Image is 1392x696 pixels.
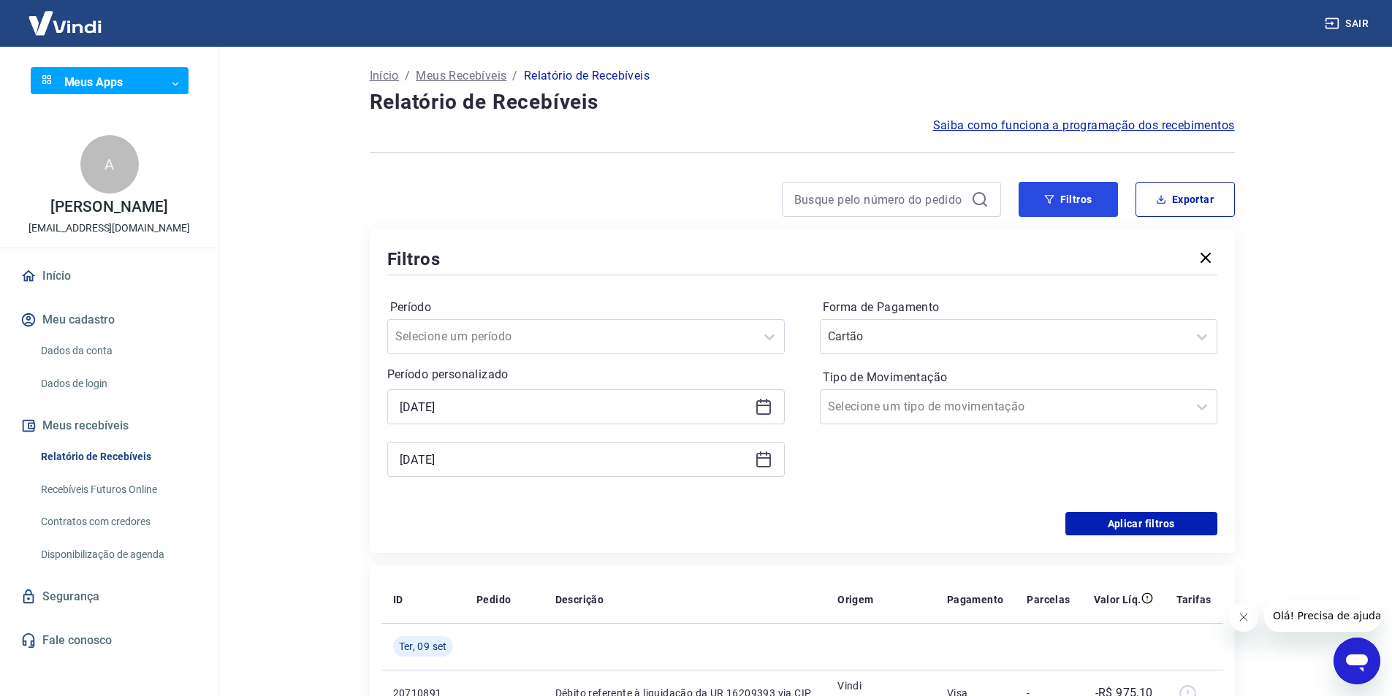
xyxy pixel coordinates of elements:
[80,135,139,194] div: A
[555,592,604,607] p: Descrição
[1176,592,1212,607] p: Tarifas
[387,248,441,271] h5: Filtros
[837,592,873,607] p: Origem
[405,67,410,85] p: /
[18,304,201,336] button: Meu cadastro
[524,67,650,85] p: Relatório de Recebíveis
[400,448,749,470] input: Data final
[1322,10,1374,37] button: Sair
[1094,592,1141,607] p: Valor Líq.
[18,581,201,613] a: Segurança
[399,639,447,654] span: Ter, 09 set
[400,396,749,418] input: Data inicial
[9,10,123,22] span: Olá! Precisa de ajuda?
[1229,603,1258,632] iframe: Fechar mensagem
[35,369,201,399] a: Dados de login
[18,1,113,45] img: Vindi
[416,67,506,85] a: Meus Recebíveis
[18,260,201,292] a: Início
[947,592,1004,607] p: Pagamento
[370,88,1235,117] h4: Relatório de Recebíveis
[512,67,517,85] p: /
[35,442,201,472] a: Relatório de Recebíveis
[387,366,785,383] p: Período personalizado
[823,299,1214,316] label: Forma de Pagamento
[476,592,511,607] p: Pedido
[1334,638,1380,684] iframe: Botão para abrir a janela de mensagens
[35,336,201,366] a: Dados da conta
[1027,592,1070,607] p: Parcelas
[370,67,399,85] a: Início
[823,369,1214,386] label: Tipo de Movimentação
[1019,182,1118,217] button: Filtros
[18,410,201,442] button: Meus recebíveis
[1136,182,1235,217] button: Exportar
[933,117,1235,134] a: Saiba como funciona a programação dos recebimentos
[18,624,201,657] a: Fale conosco
[1065,512,1217,535] button: Aplicar filtros
[393,592,403,607] p: ID
[28,221,190,236] p: [EMAIL_ADDRESS][DOMAIN_NAME]
[35,507,201,537] a: Contratos com credores
[35,475,201,505] a: Recebíveis Futuros Online
[794,188,965,210] input: Busque pelo número do pedido
[1264,600,1380,632] iframe: Mensagem da empresa
[50,199,167,215] p: [PERSON_NAME]
[390,299,782,316] label: Período
[35,540,201,570] a: Disponibilização de agenda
